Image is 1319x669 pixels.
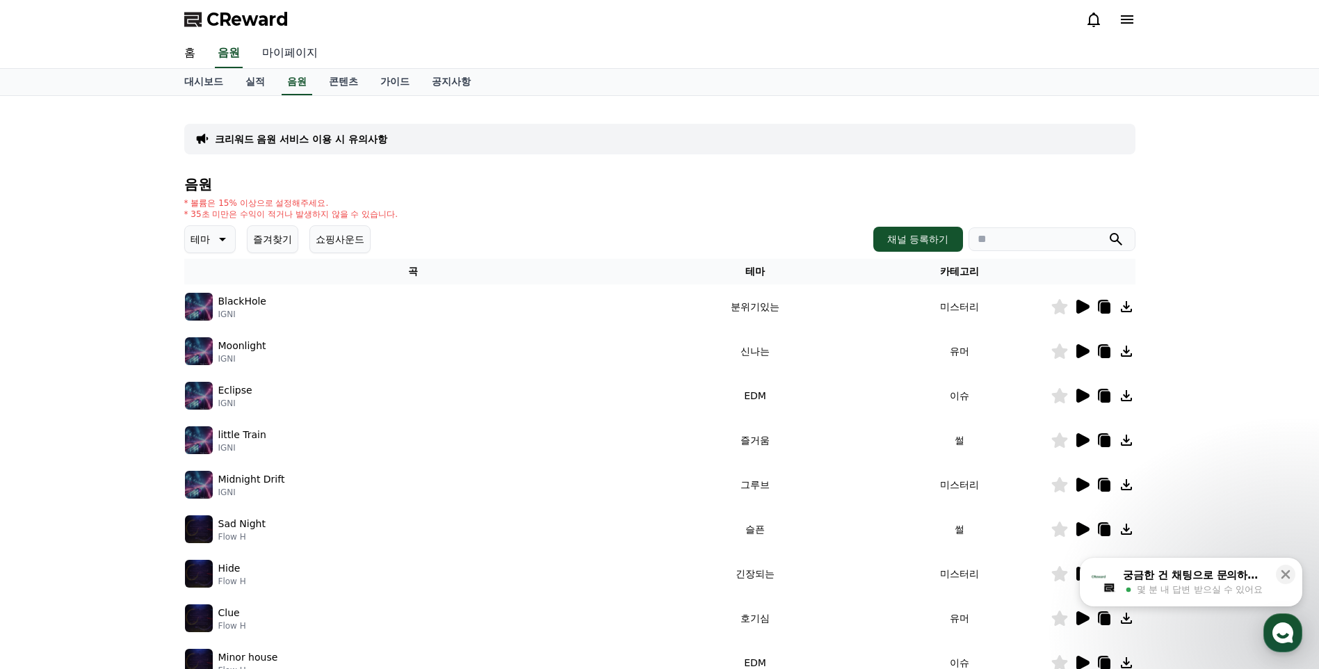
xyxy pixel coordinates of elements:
[309,225,371,253] button: 쇼핑사운드
[642,329,868,373] td: 신나는
[247,225,298,253] button: 즐겨찾기
[218,309,266,320] p: IGNI
[868,462,1051,507] td: 미스터리
[868,551,1051,596] td: 미스터리
[191,229,210,249] p: 테마
[218,561,241,576] p: Hide
[642,507,868,551] td: 슬픈
[868,329,1051,373] td: 유머
[218,442,266,453] p: IGNI
[642,259,868,284] th: 테마
[92,441,179,476] a: 대화
[218,398,252,409] p: IGNI
[218,383,252,398] p: Eclipse
[873,227,962,252] button: 채널 등록하기
[184,177,1135,192] h4: 음원
[868,284,1051,329] td: 미스터리
[218,606,240,620] p: Clue
[173,69,234,95] a: 대시보드
[185,471,213,499] img: music
[185,426,213,454] img: music
[215,132,387,146] a: 크리워드 음원 서비스 이용 시 유의사항
[218,531,266,542] p: Flow H
[127,462,144,474] span: 대화
[218,650,278,665] p: Minor house
[173,39,207,68] a: 홈
[642,462,868,507] td: 그루브
[218,487,285,498] p: IGNI
[642,596,868,640] td: 호기심
[218,339,266,353] p: Moonlight
[185,560,213,588] img: music
[184,198,398,209] p: * 볼륨은 15% 이상으로 설정해주세요.
[421,69,482,95] a: 공지사항
[868,507,1051,551] td: 썰
[642,373,868,418] td: EDM
[251,39,329,68] a: 마이페이지
[4,441,92,476] a: 홈
[868,596,1051,640] td: 유머
[184,8,289,31] a: CReward
[369,69,421,95] a: 가이드
[184,209,398,220] p: * 35초 미만은 수익이 적거나 발생하지 않을 수 있습니다.
[185,515,213,543] img: music
[218,353,266,364] p: IGNI
[868,373,1051,418] td: 이슈
[44,462,52,473] span: 홈
[642,284,868,329] td: 분위기있는
[234,69,276,95] a: 실적
[218,620,246,631] p: Flow H
[642,418,868,462] td: 즐거움
[185,604,213,632] img: music
[218,517,266,531] p: Sad Night
[218,428,266,442] p: little Train
[215,39,243,68] a: 음원
[642,551,868,596] td: 긴장되는
[184,259,642,284] th: 곡
[868,259,1051,284] th: 카테고리
[218,472,285,487] p: Midnight Drift
[185,337,213,365] img: music
[207,8,289,31] span: CReward
[282,69,312,95] a: 음원
[179,441,267,476] a: 설정
[868,418,1051,462] td: 썰
[185,293,213,321] img: music
[184,225,236,253] button: 테마
[218,294,266,309] p: BlackHole
[215,462,232,473] span: 설정
[218,576,246,587] p: Flow H
[318,69,369,95] a: 콘텐츠
[185,382,213,410] img: music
